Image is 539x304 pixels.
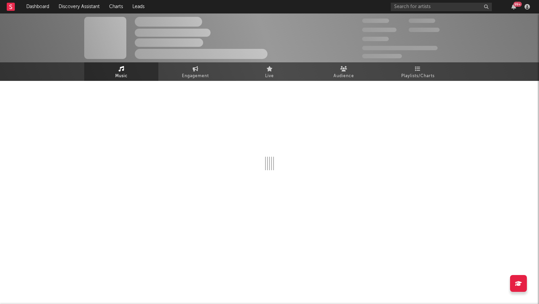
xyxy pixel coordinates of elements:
[391,3,492,11] input: Search for artists
[362,28,397,32] span: 50,000,000
[409,19,435,23] span: 100,000
[307,62,381,81] a: Audience
[381,62,455,81] a: Playlists/Charts
[265,72,274,80] span: Live
[158,62,232,81] a: Engagement
[362,46,438,50] span: 50,000,000 Monthly Listeners
[115,72,128,80] span: Music
[513,2,522,7] div: 99 +
[84,62,158,81] a: Music
[232,62,307,81] a: Live
[409,28,440,32] span: 1,000,000
[182,72,209,80] span: Engagement
[362,54,402,58] span: Jump Score: 85.0
[511,4,516,9] button: 99+
[334,72,354,80] span: Audience
[362,37,389,41] span: 100,000
[362,19,389,23] span: 300,000
[401,72,435,80] span: Playlists/Charts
